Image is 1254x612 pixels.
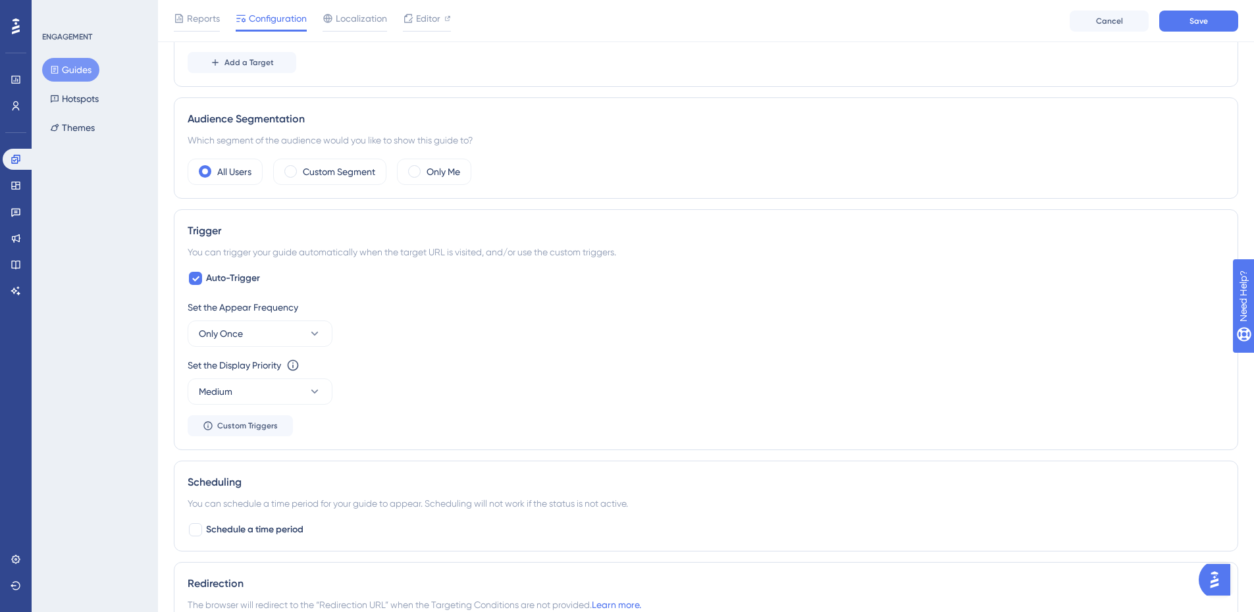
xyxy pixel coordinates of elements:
div: Redirection [188,576,1224,592]
iframe: UserGuiding AI Assistant Launcher [1199,560,1238,599]
button: Add a Target [188,52,296,73]
span: Custom Triggers [217,421,278,431]
span: Reports [187,11,220,26]
div: You can schedule a time period for your guide to appear. Scheduling will not work if the status i... [188,496,1224,511]
span: Configuration [249,11,307,26]
div: You can trigger your guide automatically when the target URL is visited, and/or use the custom tr... [188,244,1224,260]
span: Schedule a time period [206,522,303,538]
span: Cancel [1096,16,1123,26]
label: Only Me [427,164,460,180]
div: Set the Display Priority [188,357,281,373]
div: Set the Appear Frequency [188,299,1224,315]
button: Themes [42,116,103,140]
label: Custom Segment [303,164,375,180]
div: ENGAGEMENT [42,32,92,42]
div: Scheduling [188,474,1224,490]
span: Auto-Trigger [206,270,260,286]
div: Audience Segmentation [188,111,1224,127]
span: Medium [199,384,232,399]
span: Need Help? [31,3,82,19]
a: Learn more. [592,599,641,610]
button: Guides [42,58,99,82]
button: Medium [188,378,332,405]
span: Save [1189,16,1208,26]
label: All Users [217,164,251,180]
button: Custom Triggers [188,415,293,436]
div: Trigger [188,223,1224,239]
span: Editor [416,11,440,26]
div: Which segment of the audience would you like to show this guide to? [188,132,1224,148]
span: Localization [336,11,387,26]
button: Cancel [1070,11,1149,32]
span: Only Once [199,326,243,342]
button: Hotspots [42,87,107,111]
span: Add a Target [224,57,274,68]
button: Only Once [188,320,332,347]
button: Save [1159,11,1238,32]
